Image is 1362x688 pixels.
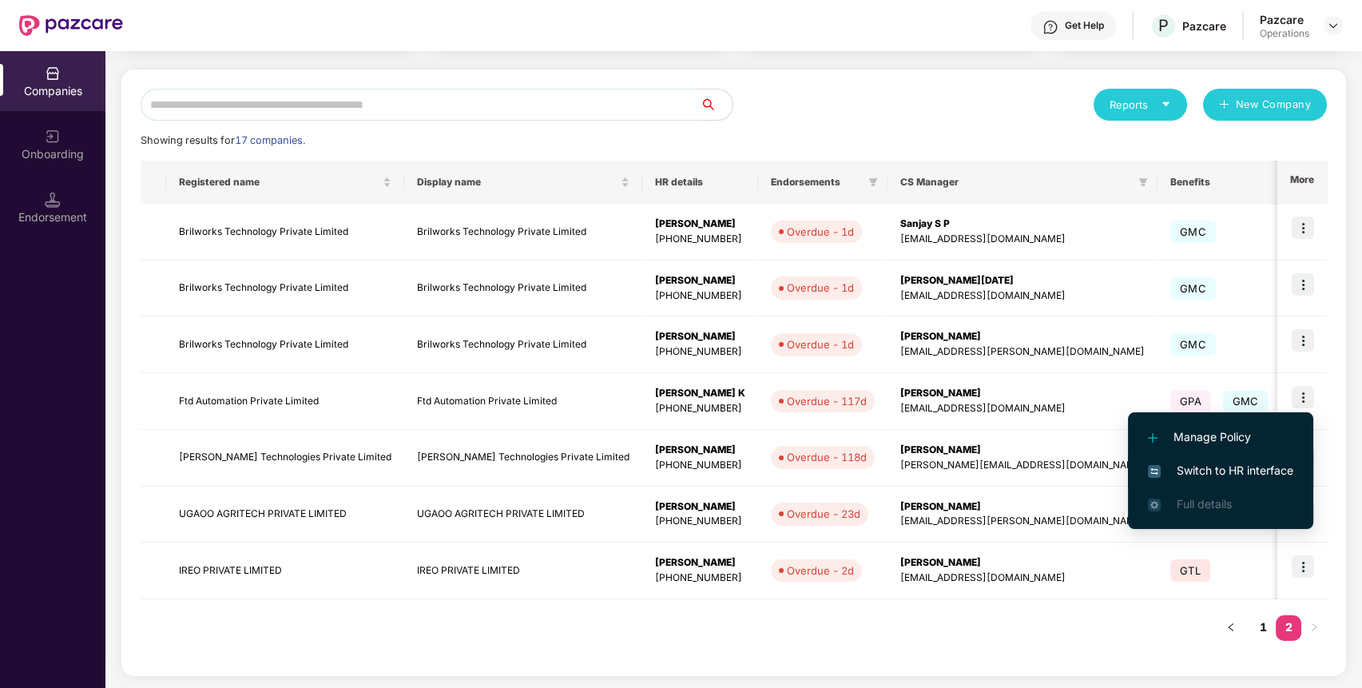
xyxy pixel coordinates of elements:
div: Overdue - 1d [787,336,854,352]
span: right [1309,622,1319,632]
span: P [1158,16,1169,35]
div: [PERSON_NAME][EMAIL_ADDRESS][DOMAIN_NAME] [900,458,1145,473]
div: [PERSON_NAME][DATE] [900,273,1145,288]
a: 2 [1276,615,1301,639]
div: Overdue - 1d [787,224,854,240]
td: Brilworks Technology Private Limited [404,204,642,260]
span: left [1226,622,1236,632]
img: svg+xml;base64,PHN2ZyB3aWR0aD0iMjAiIGhlaWdodD0iMjAiIHZpZXdCb3g9IjAgMCAyMCAyMCIgZmlsbD0ibm9uZSIgeG... [45,129,61,145]
div: [PHONE_NUMBER] [655,288,745,304]
img: svg+xml;base64,PHN2ZyB4bWxucz0iaHR0cDovL3d3dy53My5vcmcvMjAwMC9zdmciIHdpZHRoPSIxMi4yMDEiIGhlaWdodD... [1148,433,1158,443]
span: caret-down [1161,99,1171,109]
button: right [1301,615,1327,641]
img: svg+xml;base64,PHN2ZyB4bWxucz0iaHR0cDovL3d3dy53My5vcmcvMjAwMC9zdmciIHdpZHRoPSIxNiIgaGVpZ2h0PSIxNi... [1148,465,1161,478]
span: CS Manager [900,176,1132,189]
th: More [1277,161,1327,204]
td: Brilworks Technology Private Limited [404,260,642,317]
button: left [1218,615,1244,641]
span: filter [868,177,878,187]
div: Reports [1110,97,1171,113]
th: Display name [404,161,642,204]
div: [PHONE_NUMBER] [655,458,745,473]
th: HR details [642,161,758,204]
div: [PHONE_NUMBER] [655,344,745,360]
div: [EMAIL_ADDRESS][PERSON_NAME][DOMAIN_NAME] [900,514,1145,529]
div: [PHONE_NUMBER] [655,571,745,586]
td: UGAOO AGRITECH PRIVATE LIMITED [404,487,642,543]
div: [PERSON_NAME] [900,329,1145,344]
div: [PERSON_NAME] [900,443,1145,458]
td: Brilworks Technology Private Limited [404,316,642,373]
td: Brilworks Technology Private Limited [166,316,404,373]
span: plus [1219,99,1229,112]
div: [PERSON_NAME] [655,443,745,458]
div: [PERSON_NAME] [900,555,1145,571]
div: [PERSON_NAME] [900,386,1145,401]
div: Overdue - 118d [787,449,867,465]
div: [PERSON_NAME] K [655,386,745,401]
div: Pazcare [1182,18,1226,34]
div: [EMAIL_ADDRESS][DOMAIN_NAME] [900,232,1145,247]
div: [EMAIL_ADDRESS][DOMAIN_NAME] [900,288,1145,304]
td: IREO PRIVATE LIMITED [166,543,404,599]
span: New Company [1236,97,1312,113]
td: Brilworks Technology Private Limited [166,204,404,260]
span: GMC [1170,221,1216,243]
div: Get Help [1065,19,1104,32]
div: [PERSON_NAME] [655,499,745,515]
td: Ftd Automation Private Limited [166,373,404,430]
li: 2 [1276,615,1301,641]
img: icon [1292,386,1314,408]
a: 1 [1250,615,1276,639]
td: [PERSON_NAME] Technologies Private Limited [404,430,642,487]
img: icon [1292,273,1314,296]
img: icon [1292,329,1314,352]
div: Operations [1260,27,1309,40]
span: 17 companies. [235,134,305,146]
div: Sanjay S P [900,217,1145,232]
img: icon [1292,217,1314,239]
img: svg+xml;base64,PHN2ZyB3aWR0aD0iMTQuNSIgaGVpZ2h0PSIxNC41IiB2aWV3Qm94PSIwIDAgMTYgMTYiIGZpbGw9Im5vbm... [45,192,61,208]
div: [EMAIL_ADDRESS][DOMAIN_NAME] [900,571,1145,586]
td: Ftd Automation Private Limited [404,373,642,430]
img: svg+xml;base64,PHN2ZyBpZD0iRHJvcGRvd24tMzJ4MzIiIHhtbG5zPSJodHRwOi8vd3d3LnczLm9yZy8yMDAwL3N2ZyIgd2... [1327,19,1340,32]
div: Overdue - 2d [787,563,854,579]
div: [PERSON_NAME] [900,499,1145,515]
div: [PERSON_NAME] [655,555,745,571]
li: 1 [1250,615,1276,641]
div: Overdue - 117d [787,393,867,409]
img: svg+xml;base64,PHN2ZyBpZD0iSGVscC0zMngzMiIgeG1sbnM9Imh0dHA6Ly93d3cudzMub3JnLzIwMDAvc3ZnIiB3aWR0aD... [1042,19,1058,35]
th: Benefits [1158,161,1352,204]
span: GTL [1170,559,1210,582]
span: filter [865,173,881,192]
td: Brilworks Technology Private Limited [166,260,404,317]
img: svg+xml;base64,PHN2ZyBpZD0iQ29tcGFuaWVzIiB4bWxucz0iaHR0cDovL3d3dy53My5vcmcvMjAwMC9zdmciIHdpZHRoPS... [45,66,61,82]
span: filter [1138,177,1148,187]
span: Switch to HR interface [1148,462,1293,479]
span: Endorsements [771,176,862,189]
span: GMC [1170,333,1216,356]
td: [PERSON_NAME] Technologies Private Limited [166,430,404,487]
div: Pazcare [1260,12,1309,27]
div: Overdue - 1d [787,280,854,296]
button: plusNew Company [1203,89,1327,121]
span: search [700,98,733,111]
div: Overdue - 23d [787,506,860,522]
th: Registered name [166,161,404,204]
div: [PHONE_NUMBER] [655,232,745,247]
span: Registered name [179,176,379,189]
li: Next Page [1301,615,1327,641]
div: [PERSON_NAME] [655,217,745,232]
span: Display name [417,176,617,189]
span: GPA [1170,390,1211,412]
span: Manage Policy [1148,428,1293,446]
span: GMC [1223,390,1269,412]
li: Previous Page [1218,615,1244,641]
span: Full details [1177,497,1232,511]
button: search [700,89,733,121]
span: filter [1135,173,1151,192]
span: GMC [1170,277,1216,300]
div: [EMAIL_ADDRESS][PERSON_NAME][DOMAIN_NAME] [900,344,1145,360]
img: icon [1292,555,1314,578]
div: [EMAIL_ADDRESS][DOMAIN_NAME] [900,401,1145,416]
